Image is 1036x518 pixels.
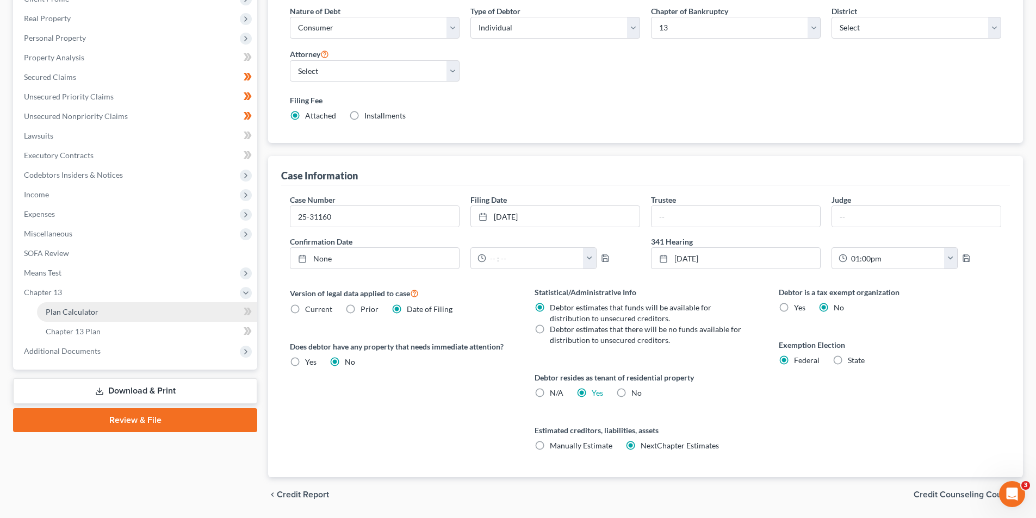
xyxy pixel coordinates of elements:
a: Yes [592,388,603,397]
span: Debtor estimates that there will be no funds available for distribution to unsecured creditors. [550,324,741,345]
a: [DATE] [471,206,640,227]
span: Additional Documents [24,346,101,355]
span: Credit Report [277,490,329,499]
div: Case Information [281,169,358,182]
span: Debtor estimates that funds will be available for distribution to unsecured creditors. [550,303,711,323]
label: Statistical/Administrative Info [535,286,757,298]
span: Chapter 13 [24,288,62,297]
span: Unsecured Priority Claims [24,92,114,101]
a: Unsecured Nonpriority Claims [15,107,257,126]
label: Filing Date [470,194,507,205]
label: Filing Fee [290,95,1001,106]
label: Exemption Election [779,339,1001,351]
span: Executory Contracts [24,151,94,160]
span: Real Property [24,14,71,23]
label: Estimated creditors, liabilities, assets [535,425,757,436]
input: -- [832,206,1001,227]
a: [DATE] [652,248,820,269]
span: NextChapter Estimates [641,441,719,450]
span: No [345,357,355,366]
label: Confirmation Date [284,236,646,247]
span: Property Analysis [24,53,84,62]
span: Secured Claims [24,72,76,82]
span: No [834,303,844,312]
a: Plan Calculator [37,302,257,322]
span: Income [24,190,49,199]
label: Trustee [651,194,676,205]
span: 3 [1021,481,1030,490]
a: Executory Contracts [15,146,257,165]
span: Codebtors Insiders & Notices [24,170,123,179]
input: -- [652,206,820,227]
input: -- : -- [847,248,945,269]
span: Prior [361,304,379,314]
span: Miscellaneous [24,229,72,238]
label: Nature of Debt [290,5,340,17]
span: Manually Estimate [550,441,612,450]
a: Lawsuits [15,126,257,146]
iframe: Intercom live chat [999,481,1025,507]
span: Unsecured Nonpriority Claims [24,111,128,121]
span: Attached [305,111,336,120]
input: -- : -- [486,248,584,269]
a: Property Analysis [15,48,257,67]
label: District [832,5,857,17]
span: Current [305,304,332,314]
input: Enter case number... [290,206,459,227]
span: SOFA Review [24,248,69,258]
span: Expenses [24,209,55,219]
label: Debtor resides as tenant of residential property [535,372,757,383]
a: Review & File [13,408,257,432]
span: Date of Filing [407,304,452,314]
a: Secured Claims [15,67,257,87]
span: Personal Property [24,33,86,42]
span: No [631,388,642,397]
span: Means Test [24,268,61,277]
label: Type of Debtor [470,5,520,17]
a: SOFA Review [15,244,257,263]
span: Credit Counseling Course [914,490,1014,499]
label: Judge [832,194,851,205]
label: Case Number [290,194,336,205]
span: Federal [794,355,820,365]
span: Chapter 13 Plan [46,327,101,336]
span: Yes [305,357,317,366]
button: Credit Counseling Course chevron_right [914,490,1023,499]
label: Version of legal data applied to case [290,286,512,299]
span: Lawsuits [24,131,53,140]
button: chevron_left Credit Report [268,490,329,499]
label: Does debtor have any property that needs immediate attention? [290,341,512,352]
label: 341 Hearing [646,236,1007,247]
span: N/A [550,388,563,397]
span: State [848,355,865,365]
i: chevron_left [268,490,277,499]
label: Debtor is a tax exempt organization [779,286,1001,298]
label: Chapter of Bankruptcy [651,5,728,17]
a: Download & Print [13,378,257,404]
span: Yes [794,303,805,312]
span: Plan Calculator [46,307,98,316]
a: None [290,248,459,269]
a: Unsecured Priority Claims [15,87,257,107]
label: Attorney [290,47,329,60]
span: Installments [364,111,406,120]
a: Chapter 13 Plan [37,322,257,341]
